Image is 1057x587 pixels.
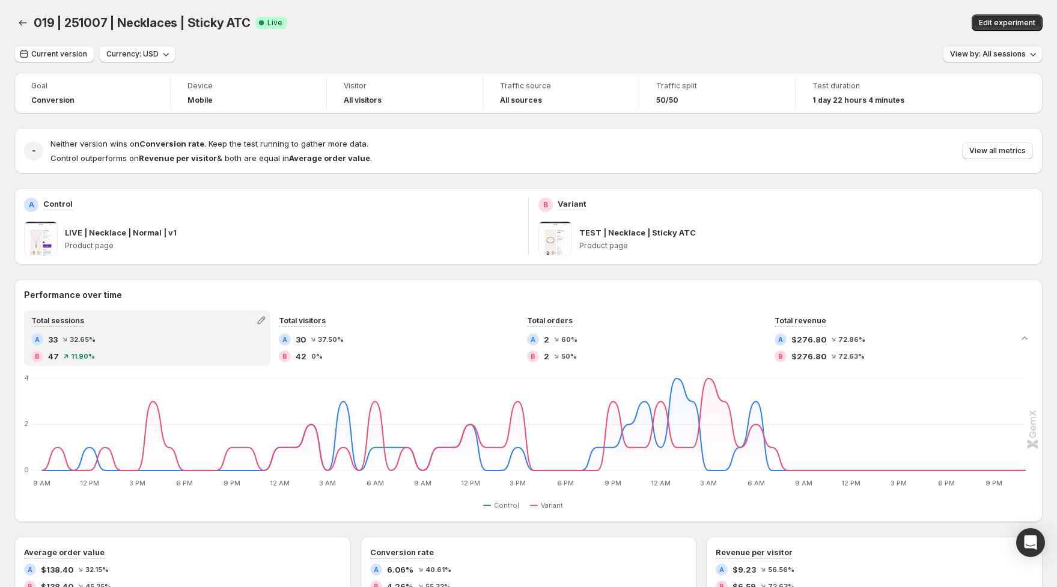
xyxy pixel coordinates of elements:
[71,353,95,360] span: 11.90%
[32,145,36,157] h2: -
[344,80,466,106] a: VisitorAll visitors
[716,546,793,558] h3: Revenue per visitor
[891,479,907,487] text: 3 PM
[1016,528,1045,557] div: Open Intercom Messenger
[370,546,434,558] h3: Conversion rate
[543,200,548,210] h2: B
[483,498,524,512] button: Control
[35,336,40,343] h2: A
[651,479,671,487] text: 12 AM
[962,142,1033,159] button: View all metrics
[842,479,861,487] text: 12 PM
[938,479,955,487] text: 6 PM
[748,479,765,487] text: 6 AM
[544,350,549,362] span: 2
[65,227,177,239] p: LIVE | Necklace | Normal | v1
[35,353,40,360] h2: B
[41,564,73,576] span: $138.40
[176,479,193,487] text: 6 PM
[510,479,526,487] text: 3 PM
[605,479,621,487] text: 9 PM
[296,350,306,362] span: 42
[296,333,306,345] span: 30
[65,241,519,251] p: Product page
[531,336,535,343] h2: A
[33,479,50,487] text: 9 AM
[656,80,778,106] a: Traffic split50/50
[812,80,935,106] a: Test duration1 day 22 hours 4 minutes
[187,80,309,106] a: DeviceMobile
[311,353,323,360] span: 0%
[768,566,794,573] span: 56.56%
[282,353,287,360] h2: B
[538,222,572,255] img: TEST | Necklace | Sticky ATC
[656,96,678,105] span: 50/50
[558,198,586,210] p: Variant
[775,316,826,325] span: Total revenue
[541,500,563,510] span: Variant
[812,96,904,105] span: 1 day 22 hours 4 minutes
[719,566,724,573] h2: A
[319,479,336,487] text: 3 AM
[267,18,282,28] span: Live
[795,479,812,487] text: 9 AM
[838,353,865,360] span: 72.63%
[85,566,109,573] span: 32.15%
[279,316,326,325] span: Total visitors
[289,153,370,163] strong: Average order value
[24,374,29,382] text: 4
[791,350,826,362] span: $276.80
[80,479,99,487] text: 12 PM
[282,336,287,343] h2: A
[561,353,577,360] span: 50%
[500,80,622,106] a: Traffic sourceAll sources
[985,479,1002,487] text: 9 PM
[70,336,96,343] span: 32.65%
[14,14,31,31] button: Back
[14,46,94,62] button: Current version
[344,96,382,105] h4: All visitors
[50,139,368,148] span: Neither version wins on . Keep the test running to gather more data.
[972,14,1043,31] button: Edit experiment
[187,96,213,105] h4: Mobile
[24,546,105,558] h3: Average order value
[733,564,756,576] span: $9.23
[31,80,153,106] a: GoalConversion
[29,200,34,210] h2: A
[344,81,466,91] span: Visitor
[1016,330,1033,347] button: Collapse chart
[461,479,480,487] text: 12 PM
[48,333,58,345] span: 33
[31,49,87,59] span: Current version
[187,81,309,91] span: Device
[28,566,32,573] h2: A
[557,479,574,487] text: 6 PM
[530,498,568,512] button: Variant
[34,16,251,30] span: 019 | 251007 | Necklaces | Sticky ATC
[24,420,28,428] text: 2
[494,500,519,510] span: Control
[31,96,75,105] span: Conversion
[579,227,696,239] p: TEST | Necklace | Sticky ATC
[387,564,413,576] span: 6.06%
[969,146,1026,156] span: View all metrics
[950,49,1026,59] span: View by: All sessions
[43,198,73,210] p: Control
[561,336,577,343] span: 60%
[48,350,59,362] span: 47
[778,336,783,343] h2: A
[224,479,241,487] text: 9 PM
[656,81,778,91] span: Traffic split
[500,81,622,91] span: Traffic source
[31,81,153,91] span: Goal
[812,81,935,91] span: Test duration
[838,336,865,343] span: 72.86%
[139,153,217,163] strong: Revenue per visitor
[24,222,58,255] img: LIVE | Necklace | Normal | v1
[50,153,372,163] span: Control outperforms on & both are equal in .
[31,316,84,325] span: Total sessions
[414,479,431,487] text: 9 AM
[979,18,1035,28] span: Edit experiment
[129,479,145,487] text: 3 PM
[270,479,290,487] text: 12 AM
